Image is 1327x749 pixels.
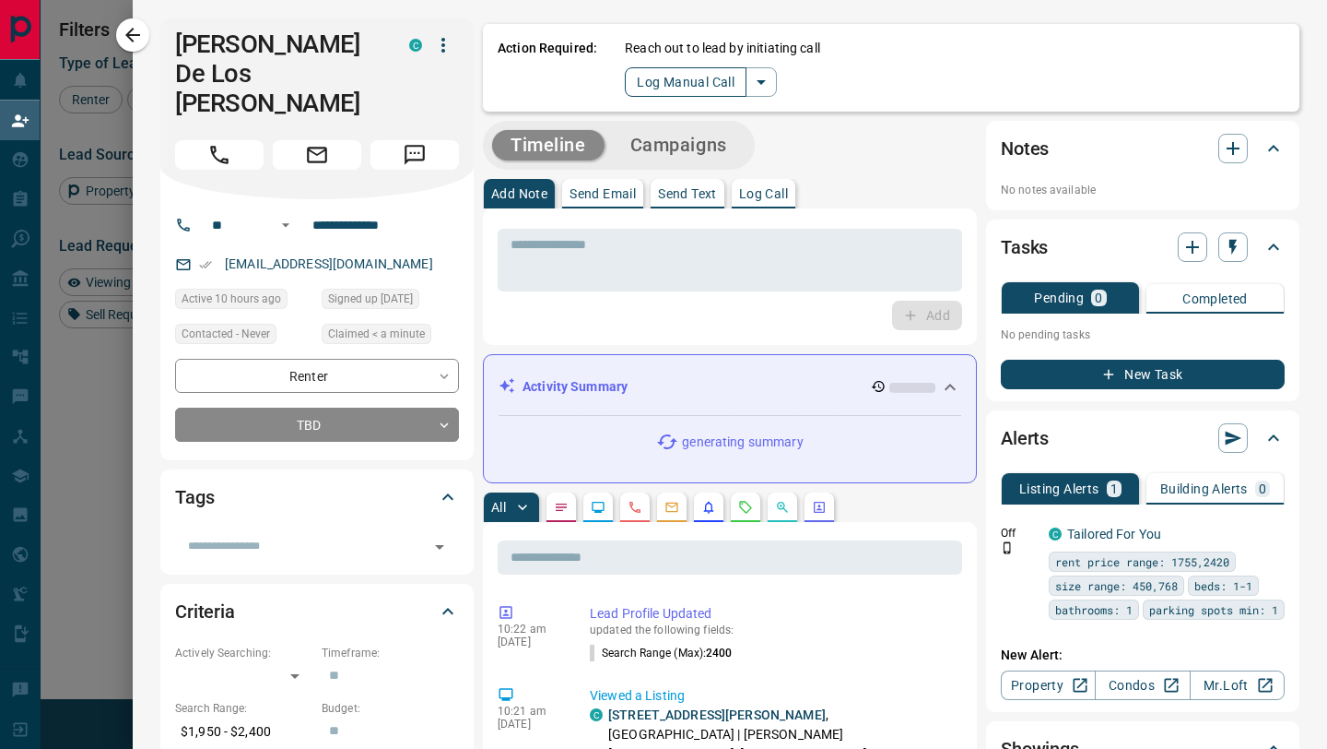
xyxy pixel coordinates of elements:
p: generating summary [682,433,803,452]
svg: Listing Alerts [701,500,716,515]
p: Send Text [658,187,717,200]
p: Lead Profile Updated [590,604,955,624]
span: Message [370,140,459,170]
div: split button [625,67,777,97]
p: Viewed a Listing [590,686,955,706]
div: TBD [175,408,459,442]
span: size range: 450,768 [1055,577,1178,595]
div: Notes [1001,126,1285,171]
span: Call [175,140,264,170]
span: Claimed < a minute [328,325,425,343]
span: bathrooms: 1 [1055,600,1133,619]
p: No pending tasks [1001,321,1285,349]
p: Reach out to lead by initiating call [625,39,820,58]
p: Off [1001,525,1038,541]
div: Activity Summary [499,370,961,404]
div: Alerts [1001,416,1285,460]
p: Add Note [491,187,547,200]
h2: Tags [175,482,214,512]
p: Search Range (Max) : [590,645,733,661]
a: [STREET_ADDRESS][PERSON_NAME] [608,707,826,722]
p: Search Range: [175,700,312,717]
div: Tags [175,475,459,519]
p: Building Alerts [1160,482,1248,495]
span: beds: 1-1 [1194,577,1252,595]
p: 10:21 am [498,705,562,718]
a: [EMAIL_ADDRESS][DOMAIN_NAME] [225,256,433,271]
div: condos.ca [590,708,603,721]
div: Sat Sep 13 2025 [175,289,312,315]
div: Criteria [175,589,459,634]
p: New Alert: [1001,646,1285,665]
p: [DATE] [498,718,562,731]
p: Listing Alerts [1019,482,1099,495]
div: Sun Sep 14 2025 [322,324,459,350]
p: 10:22 am [498,623,562,636]
p: Timeframe: [322,645,459,661]
button: New Task [1001,360,1285,389]
div: condos.ca [409,39,422,52]
p: Send Email [570,187,636,200]
h1: [PERSON_NAME] De Los [PERSON_NAME] [175,30,382,118]
h2: Alerts [1001,423,1049,453]
button: Open [427,534,452,560]
button: Timeline [492,130,605,160]
p: Log Call [739,187,788,200]
button: Campaigns [612,130,746,160]
p: No notes available [1001,182,1285,198]
span: Active 10 hours ago [182,290,281,308]
p: Actively Searching: [175,645,312,661]
svg: Email Verified [199,258,212,271]
svg: Lead Browsing Activity [591,500,605,515]
p: updated the following fields: [590,624,955,636]
p: Budget: [322,700,459,717]
p: 0 [1095,291,1102,304]
span: 2400 [706,647,732,660]
p: 0 [1259,482,1266,495]
svg: Agent Actions [812,500,827,515]
p: [DATE] [498,636,562,648]
a: Property [1001,671,1096,700]
span: rent price range: 1755,2420 [1055,553,1229,571]
div: Renter [175,359,459,393]
p: Activity Summary [523,377,628,397]
svg: Requests [738,500,753,515]
span: parking spots min: 1 [1149,600,1278,619]
a: Mr.Loft [1190,671,1285,700]
a: Tailored For You [1067,527,1161,541]
h2: Notes [1001,134,1049,163]
p: Action Required: [498,39,597,97]
span: Email [273,140,361,170]
h2: Tasks [1001,232,1048,262]
p: 1 [1110,482,1118,495]
p: Pending [1034,291,1084,304]
p: Completed [1182,292,1248,305]
div: Mon Sep 08 2025 [322,289,459,315]
div: condos.ca [1049,528,1062,541]
h2: Criteria [175,597,235,626]
div: Tasks [1001,225,1285,269]
a: Condos [1095,671,1190,700]
span: Signed up [DATE] [328,290,413,308]
svg: Calls [628,500,642,515]
svg: Emails [664,500,679,515]
p: $1,950 - $2,400 [175,717,312,747]
span: Contacted - Never [182,325,270,343]
p: All [491,501,506,514]
svg: Push Notification Only [1001,541,1014,554]
svg: Opportunities [775,500,790,515]
svg: Notes [554,500,569,515]
button: Open [275,214,297,236]
button: Log Manual Call [625,67,746,97]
